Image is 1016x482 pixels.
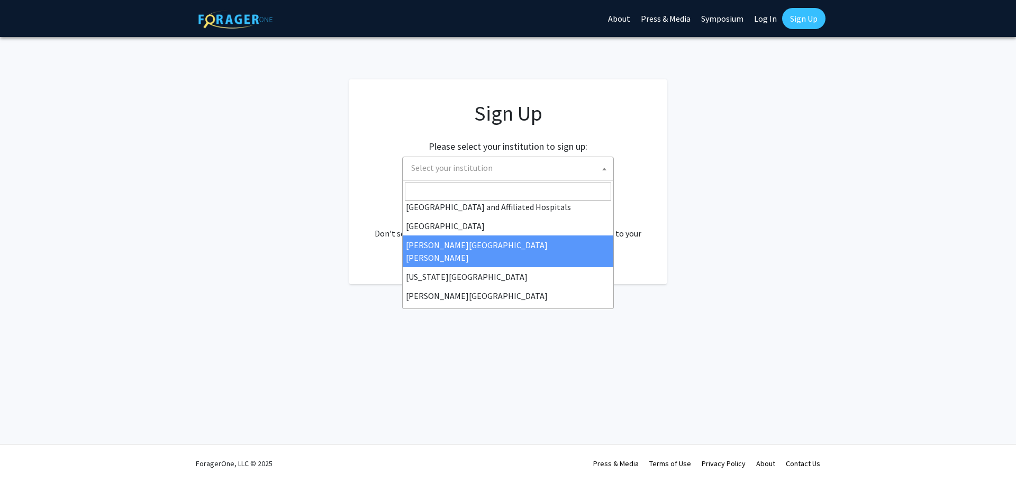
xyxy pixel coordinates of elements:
[403,197,613,216] li: [GEOGRAPHIC_DATA] and Affiliated Hospitals
[403,235,613,267] li: [PERSON_NAME][GEOGRAPHIC_DATA][PERSON_NAME]
[402,157,614,180] span: Select your institution
[403,286,613,305] li: [PERSON_NAME][GEOGRAPHIC_DATA]
[403,267,613,286] li: [US_STATE][GEOGRAPHIC_DATA]
[196,445,273,482] div: ForagerOne, LLC © 2025
[429,141,587,152] h2: Please select your institution to sign up:
[405,183,611,201] input: Search
[649,459,691,468] a: Terms of Use
[411,162,493,173] span: Select your institution
[370,202,646,252] div: Already have an account? . Don't see your institution? about bringing ForagerOne to your institut...
[782,8,825,29] a: Sign Up
[407,157,613,179] span: Select your institution
[198,10,273,29] img: ForagerOne Logo
[403,305,613,324] li: Morehouse School of Medicine
[593,459,639,468] a: Press & Media
[8,434,45,474] iframe: Chat
[702,459,746,468] a: Privacy Policy
[786,459,820,468] a: Contact Us
[403,216,613,235] li: [GEOGRAPHIC_DATA]
[370,101,646,126] h1: Sign Up
[756,459,775,468] a: About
